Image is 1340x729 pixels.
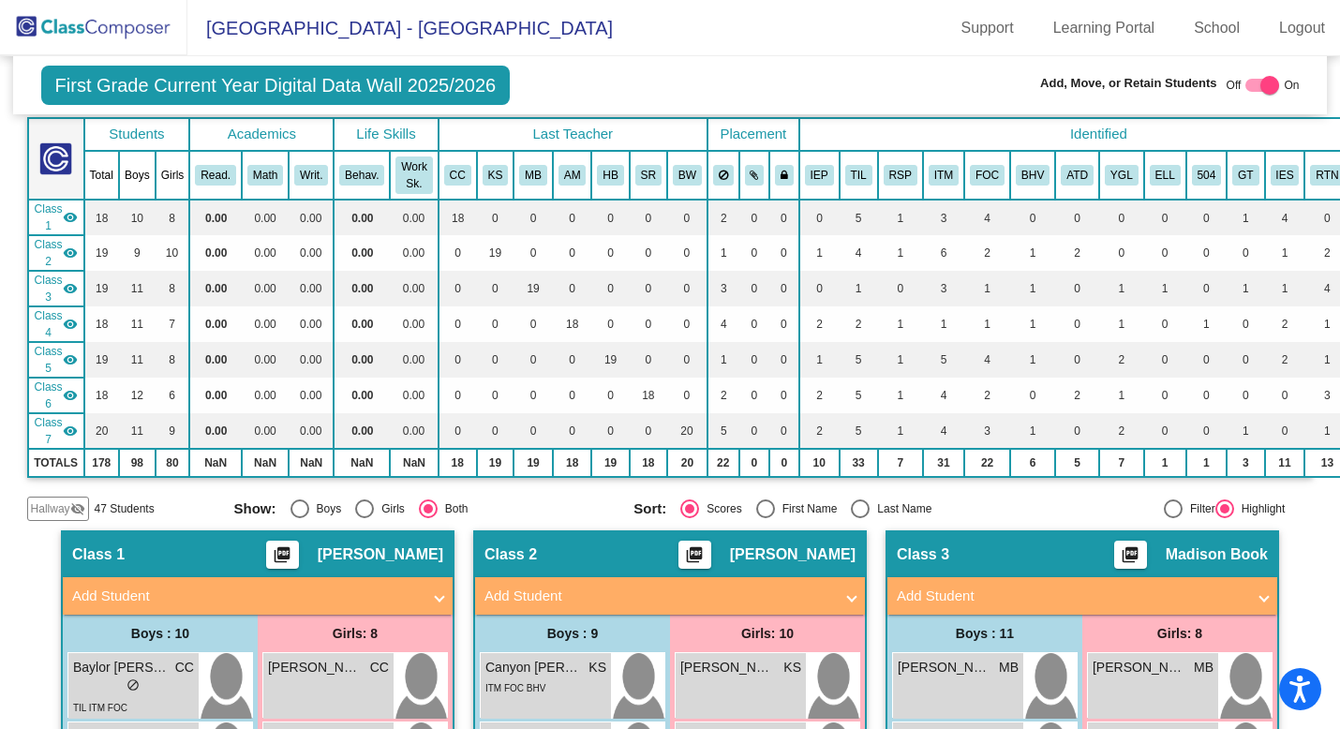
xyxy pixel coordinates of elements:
td: 0 [591,378,629,413]
td: 0.00 [390,235,438,271]
td: 0 [477,413,514,449]
button: HB [597,165,623,186]
td: 0 [630,271,667,306]
td: 11 [119,413,156,449]
td: 18 [84,200,119,235]
td: 0 [630,200,667,235]
td: 0 [514,413,553,449]
span: On [1284,77,1299,94]
th: Life Skills [334,118,438,151]
td: 2 [1265,342,1305,378]
td: 20 [667,413,707,449]
td: 11 [119,306,156,342]
th: Keep away students [707,151,739,200]
td: 5 [923,342,964,378]
button: CC [444,165,471,186]
td: 0 [1144,342,1186,378]
td: 0.00 [242,413,289,449]
td: 0 [1099,235,1144,271]
mat-icon: visibility [63,317,78,332]
td: 1 [707,235,739,271]
mat-icon: visibility [63,210,78,225]
td: 0 [630,306,667,342]
td: 0 [477,200,514,235]
td: 4 [1265,200,1305,235]
td: 1 [1227,271,1264,306]
td: 0 [1055,200,1099,235]
td: 0 [514,200,553,235]
td: Caitlyn Cothern - No Class Name [28,200,84,235]
td: 4 [964,342,1010,378]
td: 1 [1227,200,1264,235]
th: Caitlyn Cothern [439,151,477,200]
td: 1 [1265,271,1305,306]
span: [GEOGRAPHIC_DATA] - [GEOGRAPHIC_DATA] [187,13,613,43]
td: 19 [514,271,553,306]
td: 19 [84,342,119,378]
td: 0 [1144,200,1186,235]
td: 0 [739,306,770,342]
td: 2 [1099,342,1144,378]
td: 0 [553,378,592,413]
td: 0 [667,306,707,342]
td: 1 [1099,306,1144,342]
button: KS [483,165,509,186]
td: 0 [739,200,770,235]
th: Placement [707,118,799,151]
button: Math [247,165,283,186]
td: 19 [591,342,629,378]
td: 0.00 [289,200,334,235]
td: 0 [1227,378,1264,413]
td: 20 [84,413,119,449]
td: 1 [1099,378,1144,413]
td: 0.00 [289,413,334,449]
td: 2 [840,306,878,342]
mat-expansion-panel-header: Add Student [475,577,865,615]
td: 0.00 [242,342,289,378]
mat-icon: visibility [63,281,78,296]
button: Print Students Details [266,541,299,569]
th: Attendance Issues [1055,151,1099,200]
td: 0 [667,378,707,413]
td: 1 [1010,235,1055,271]
td: 12 [119,378,156,413]
th: English Language Learner [1144,151,1186,200]
td: 18 [84,378,119,413]
td: 11 [119,342,156,378]
td: 18 [439,200,477,235]
mat-icon: visibility [63,352,78,367]
td: 0 [1055,306,1099,342]
td: 0 [477,342,514,378]
td: 5 [840,342,878,378]
button: TIL [845,165,872,186]
td: 1 [878,378,923,413]
td: 1 [799,235,840,271]
td: 0 [739,271,770,306]
td: 0 [769,378,799,413]
td: 0.00 [189,306,242,342]
td: 2 [799,378,840,413]
td: 1 [1186,306,1228,342]
td: 0.00 [334,271,390,306]
th: Difficulty Focusing [964,151,1010,200]
td: 0.00 [242,378,289,413]
td: 1 [840,271,878,306]
button: BHV [1016,165,1050,186]
td: 0.00 [390,378,438,413]
td: Kari Snyder - No Class Name [28,235,84,271]
td: 19 [84,271,119,306]
td: 0.00 [334,306,390,342]
span: First Grade Current Year Digital Data Wall 2025/2026 [41,66,511,105]
th: Keep with students [739,151,770,200]
td: Andrea Marriott - No Class Name [28,306,84,342]
td: 10 [119,200,156,235]
td: 0.00 [289,271,334,306]
th: IEP for Speech [1265,151,1305,200]
td: Madison Book - No Class Name [28,271,84,306]
th: Reading Success Plan [878,151,923,200]
td: 0 [1144,306,1186,342]
th: Andrea Marriott [553,151,592,200]
mat-panel-title: Add Student [897,586,1245,607]
td: 0 [553,235,592,271]
td: 0.00 [289,378,334,413]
